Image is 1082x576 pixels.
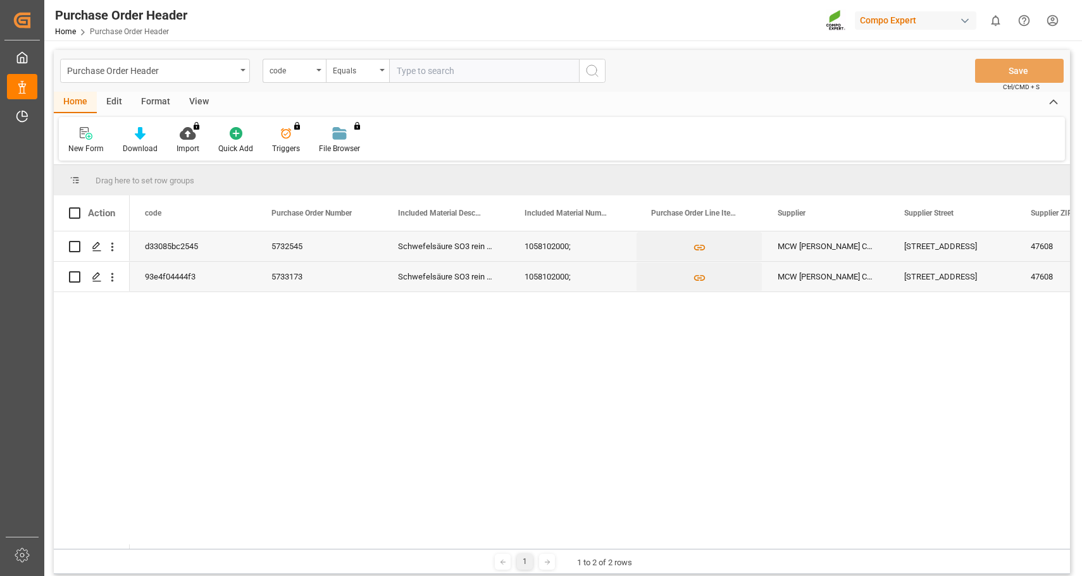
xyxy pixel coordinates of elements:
[96,176,194,185] span: Drag here to set row groups
[778,209,805,218] span: Supplier
[326,59,389,83] button: open menu
[509,231,636,261] div: 1058102000;
[855,8,981,32] button: Compo Expert
[263,59,326,83] button: open menu
[55,27,76,36] a: Home
[54,231,130,262] div: Press SPACE to select this row.
[889,262,1016,291] div: [STREET_ADDRESS]
[855,11,976,30] div: Compo Expert
[256,231,383,261] div: 5732545
[132,92,180,113] div: Format
[981,6,1010,35] button: show 0 new notifications
[904,209,954,218] span: Supplier Street
[218,143,253,154] div: Quick Add
[389,59,579,83] input: Type to search
[1010,6,1038,35] button: Help Center
[398,209,483,218] span: Included Material Description
[525,209,609,218] span: Included Material Numbers
[67,62,236,78] div: Purchase Order Header
[88,207,115,219] div: Action
[180,92,218,113] div: View
[579,59,606,83] button: search button
[270,62,313,77] div: code
[60,59,250,83] button: open menu
[97,92,132,113] div: Edit
[975,59,1064,83] button: Save
[145,209,161,218] span: code
[68,143,104,154] div: New Form
[889,231,1016,261] div: [STREET_ADDRESS]
[1003,82,1040,92] span: Ctrl/CMD + S
[130,262,256,291] div: 93e4f04444f3
[123,143,158,154] div: Download
[54,262,130,292] div: Press SPACE to select this row.
[762,231,889,261] div: MCW [PERSON_NAME] Chemikalien
[383,231,509,261] div: Schwefelsäure SO3 rein ([PERSON_NAME]);Schwefelsäure SO3 rein (HG-Standard);
[256,262,383,291] div: 5733173
[577,556,632,569] div: 1 to 2 of 2 rows
[826,9,846,32] img: Screenshot%202023-09-29%20at%2010.02.21.png_1712312052.png
[130,231,256,261] div: d33085bc2545
[651,209,736,218] span: Purchase Order Line Items
[509,262,636,291] div: 1058102000;
[517,554,533,570] div: 1
[333,62,376,77] div: Equals
[762,262,889,291] div: MCW [PERSON_NAME] Chemikalien
[55,6,187,25] div: Purchase Order Header
[271,209,352,218] span: Purchase Order Number
[383,262,509,291] div: Schwefelsäure SO3 rein ([PERSON_NAME]);
[54,92,97,113] div: Home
